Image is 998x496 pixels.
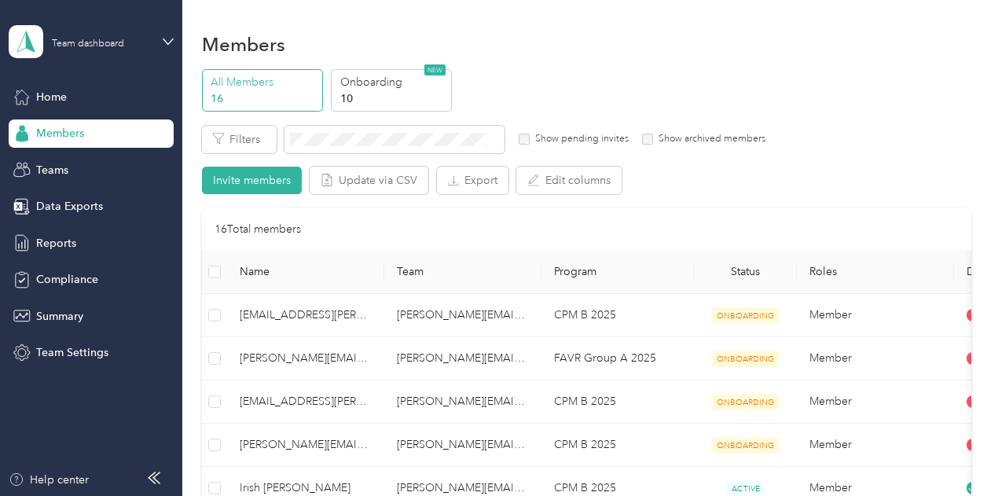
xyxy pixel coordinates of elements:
[227,337,384,380] td: kelly.kearney@optioncare.com
[384,337,541,380] td: elizabeth.schultz@optioncare.com
[202,126,277,153] button: Filters
[437,167,508,194] button: Export
[36,125,84,141] span: Members
[384,424,541,467] td: elizabeth.schultz@optioncare.com
[711,437,780,454] span: ONBOARDING
[36,235,76,252] span: Reports
[910,408,998,496] iframe: Everlance-gr Chat Button Frame
[36,344,108,361] span: Team Settings
[530,132,629,146] label: Show pending invites
[797,337,954,380] td: Member
[215,221,301,238] p: 16 Total members
[516,167,622,194] button: Edit columns
[695,294,797,337] td: ONBOARDING
[36,89,67,105] span: Home
[340,90,447,107] p: 10
[695,251,797,294] th: Status
[202,36,285,53] h1: Members
[227,424,384,467] td: vicente.herrera@optioncare.com
[227,294,384,337] td: amber.woods@optioncare.com
[653,132,765,146] label: Show archived members
[541,424,695,467] td: CPM B 2025
[211,90,317,107] p: 16
[541,337,695,380] td: FAVR Group A 2025
[36,198,103,215] span: Data Exports
[711,351,780,367] span: ONBOARDING
[541,294,695,337] td: CPM B 2025
[711,307,780,324] span: ONBOARDING
[227,380,384,424] td: megan.paul@optioncare.com
[36,162,68,178] span: Teams
[211,74,317,90] p: All Members
[310,167,428,194] button: Update via CSV
[240,350,372,367] span: [PERSON_NAME][EMAIL_ADDRESS][PERSON_NAME][DOMAIN_NAME]
[240,265,372,278] span: Name
[695,380,797,424] td: ONBOARDING
[227,251,384,294] th: Name
[797,294,954,337] td: Member
[240,393,372,410] span: [EMAIL_ADDRESS][PERSON_NAME][DOMAIN_NAME]
[797,251,954,294] th: Roles
[541,380,695,424] td: CPM B 2025
[240,307,372,324] span: [EMAIL_ADDRESS][PERSON_NAME][DOMAIN_NAME]
[541,251,695,294] th: Program
[384,380,541,424] td: elizabeth.schultz@optioncare.com
[36,271,98,288] span: Compliance
[384,251,541,294] th: Team
[797,380,954,424] td: Member
[9,472,89,488] button: Help center
[384,294,541,337] td: elizabeth.schultz@optioncare.com
[797,424,954,467] td: Member
[52,39,124,49] div: Team dashboard
[711,394,780,410] span: ONBOARDING
[202,167,302,194] button: Invite members
[424,64,446,75] span: NEW
[695,337,797,380] td: ONBOARDING
[36,308,83,325] span: Summary
[240,436,372,454] span: [PERSON_NAME][EMAIL_ADDRESS][PERSON_NAME][DOMAIN_NAME]
[340,74,447,90] p: Onboarding
[695,424,797,467] td: ONBOARDING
